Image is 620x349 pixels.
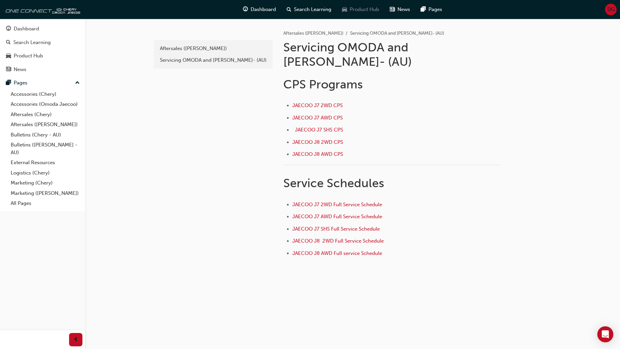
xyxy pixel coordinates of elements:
[8,89,82,99] a: Accessories (Chery)
[3,36,82,49] a: Search Learning
[390,5,395,14] span: news-icon
[415,3,447,16] a: pages-iconPages
[14,66,26,73] div: News
[292,214,383,220] a: JAECOO J7 AWD Full Service Schedule
[3,77,82,89] button: Pages
[605,4,617,15] button: DG
[8,109,82,120] a: Aftersales (Chery)
[337,3,384,16] a: car-iconProduct Hub
[384,3,415,16] a: news-iconNews
[3,23,82,35] a: Dashboard
[6,67,11,73] span: news-icon
[283,176,384,190] span: Service Schedules
[14,25,39,33] div: Dashboard
[8,157,82,168] a: External Resources
[342,5,347,14] span: car-icon
[6,53,11,59] span: car-icon
[73,336,78,344] span: prev-icon
[421,5,426,14] span: pages-icon
[397,6,410,13] span: News
[238,3,281,16] a: guage-iconDashboard
[14,79,27,87] div: Pages
[283,40,502,69] h1: Servicing OMODA and [PERSON_NAME]- (AU)
[287,5,291,14] span: search-icon
[157,54,270,66] a: Servicing OMODA and [PERSON_NAME]- (AU)
[6,40,11,46] span: search-icon
[8,140,82,157] a: Bulletins ([PERSON_NAME] - AU)
[157,43,270,54] a: Aftersales ([PERSON_NAME])
[295,127,344,133] a: JAECOO J7 SHS CPS
[294,6,331,13] span: Search Learning
[8,168,82,178] a: Logistics (Chery)
[292,102,344,108] a: JAECOO J7 2WD CPS
[8,198,82,209] a: All Pages
[8,99,82,109] a: Accessories (Omoda Jaecoo)
[14,52,43,60] div: Product Hub
[283,30,343,36] a: Aftersales ([PERSON_NAME])
[8,188,82,199] a: Marketing ([PERSON_NAME])
[607,6,615,13] span: DG
[428,6,442,13] span: Pages
[8,130,82,140] a: Bulletins (Chery - AU)
[160,56,267,64] div: Servicing OMODA and [PERSON_NAME]- (AU)
[597,326,613,342] div: Open Intercom Messenger
[3,3,80,16] img: oneconnect
[292,115,344,121] a: JAECOO J7 AWD CPS
[160,45,267,52] div: Aftersales ([PERSON_NAME])
[292,226,381,232] a: JAECOO J7 SHS Full Service Schedule
[6,26,11,32] span: guage-icon
[3,63,82,76] a: News
[251,6,276,13] span: Dashboard
[350,6,379,13] span: Product Hub
[3,50,82,62] a: Product Hub
[75,79,80,87] span: up-icon
[13,39,51,46] div: Search Learning
[3,21,82,77] button: DashboardSearch LearningProduct HubNews
[292,139,343,145] a: JAECOO J8 2WD CPS
[292,238,384,244] a: JAECOO J8 2WD Full Service Schedule
[292,151,343,157] a: JAECOO J8 AWD CPS
[350,30,444,37] li: Servicing OMODA and [PERSON_NAME]- (AU)
[8,119,82,130] a: Aftersales ([PERSON_NAME])
[292,202,382,208] a: JAECOO J7 2WD Full Service Schedule
[243,5,248,14] span: guage-icon
[8,178,82,188] a: Marketing (Chery)
[281,3,337,16] a: search-iconSearch Learning
[283,77,363,91] span: CPS Programs
[6,80,11,86] span: pages-icon
[292,250,382,256] a: JAECOO J8 AWD Full service Schedule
